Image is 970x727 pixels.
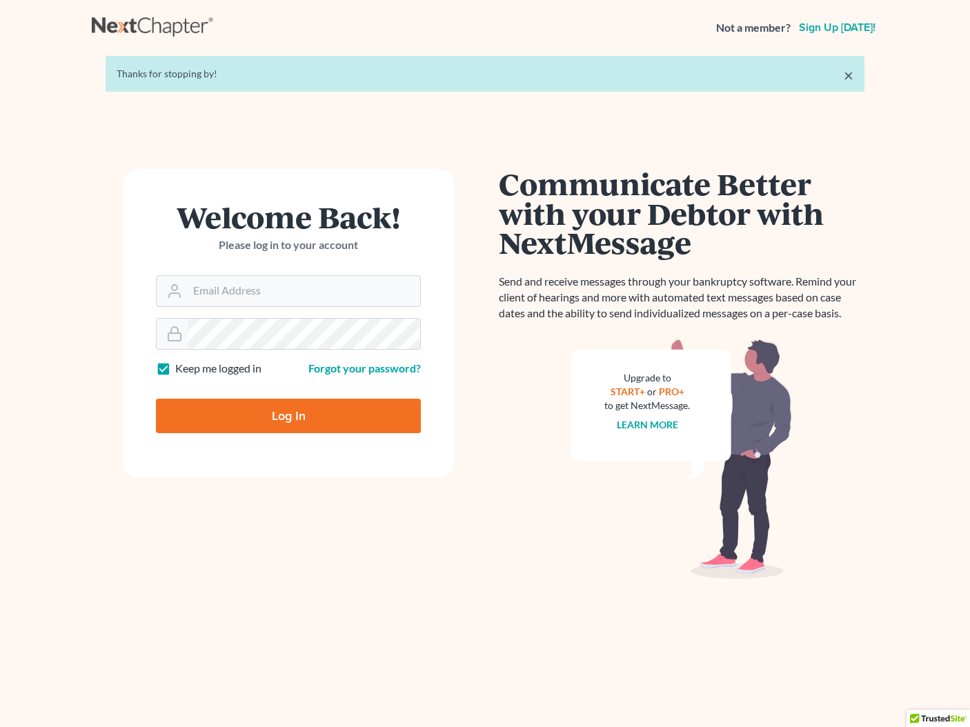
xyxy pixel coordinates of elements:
a: Forgot your password? [308,361,421,375]
div: to get NextMessage. [604,399,690,412]
h1: Communicate Better with your Debtor with NextMessage [499,169,864,257]
a: PRO+ [659,386,684,397]
p: Please log in to your account [156,237,421,253]
div: Thanks for stopping by! [117,67,853,81]
label: Keep me logged in [175,361,261,377]
img: nextmessage_bg-59042aed3d76b12b5cd301f8e5b87938c9018125f34e5fa2b7a6b67550977c72.svg [571,338,792,579]
a: Learn more [617,419,678,430]
div: Upgrade to [604,371,690,385]
span: or [647,386,657,397]
input: Log In [156,399,421,433]
p: Send and receive messages through your bankruptcy software. Remind your client of hearings and mo... [499,274,864,321]
strong: Not a member? [716,20,791,36]
input: Email Address [188,276,420,306]
a: × [844,67,853,83]
a: START+ [611,386,645,397]
h1: Welcome Back! [156,202,421,232]
a: Sign up [DATE]! [796,22,878,33]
